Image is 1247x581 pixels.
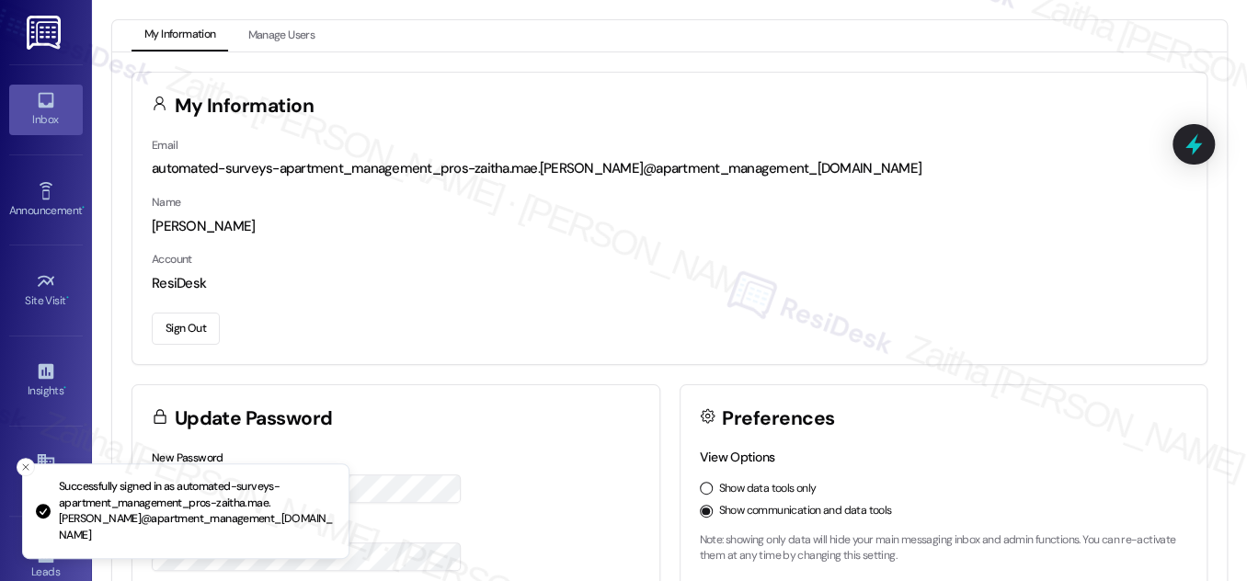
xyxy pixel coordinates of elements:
[235,20,327,51] button: Manage Users
[722,409,834,428] h3: Preferences
[719,481,817,497] label: Show data tools only
[700,532,1188,564] p: Note: showing only data will hide your main messaging inbox and admin functions. You can re-activ...
[9,85,83,134] a: Inbox
[132,20,228,51] button: My Information
[175,409,333,428] h3: Update Password
[719,503,892,519] label: Show communication and data tools
[175,97,315,116] h3: My Information
[152,217,1187,236] div: [PERSON_NAME]
[152,274,1187,293] div: ResiDesk
[9,356,83,405] a: Insights •
[9,266,83,315] a: Site Visit •
[59,479,334,543] p: Successfully signed in as automated-surveys-apartment_management_pros-zaitha.mae.[PERSON_NAME]@ap...
[27,16,64,50] img: ResiDesk Logo
[82,201,85,214] span: •
[63,382,66,394] span: •
[9,446,83,496] a: Buildings
[152,195,181,210] label: Name
[17,458,35,476] button: Close toast
[152,313,220,345] button: Sign Out
[700,449,775,465] label: View Options
[152,159,1187,178] div: automated-surveys-apartment_management_pros-zaitha.mae.[PERSON_NAME]@apartment_management_[DOMAIN...
[152,138,177,153] label: Email
[152,252,192,267] label: Account
[66,291,69,304] span: •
